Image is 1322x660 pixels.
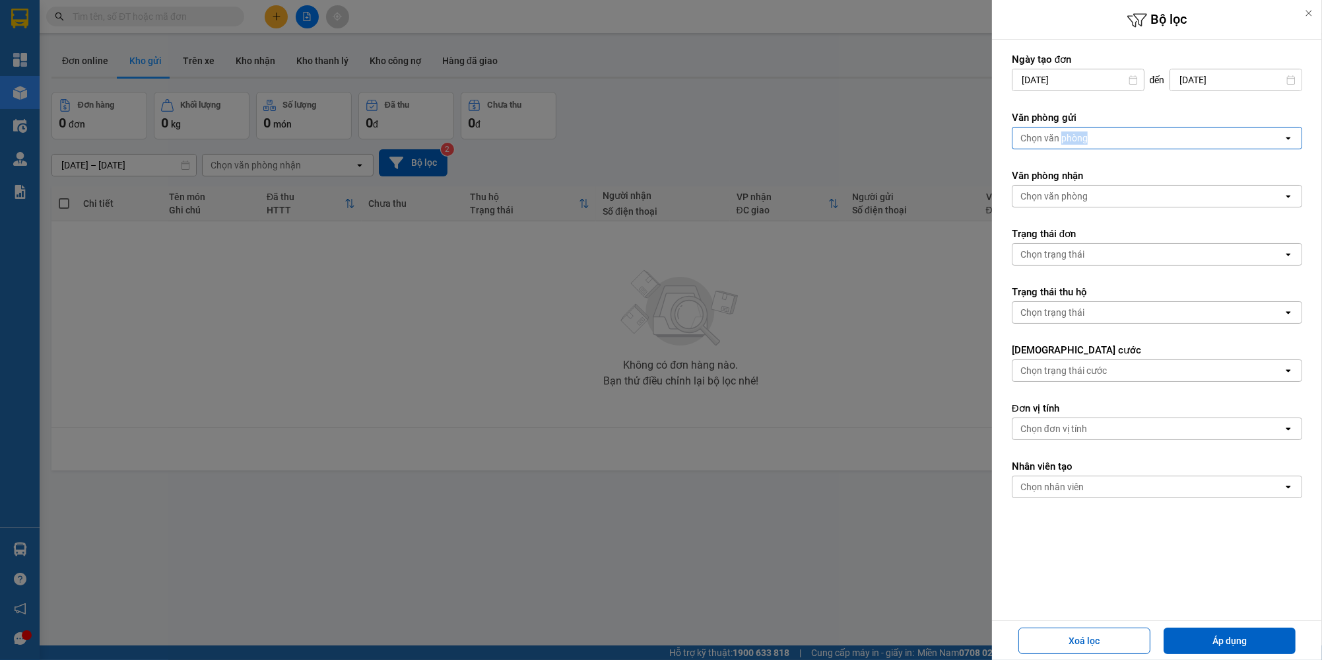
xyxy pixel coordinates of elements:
input: Select a date. [1012,69,1144,91]
div: Chọn đơn vị tính [1020,422,1087,435]
label: Đơn vị tính [1012,402,1302,415]
h6: Bộ lọc [992,10,1322,30]
button: Xoá lọc [1018,628,1150,654]
svg: open [1283,365,1294,376]
button: Áp dụng [1164,628,1296,654]
input: Select a date. [1170,69,1302,91]
svg: open [1283,191,1294,202]
svg: open [1283,133,1294,143]
svg: open [1283,423,1294,434]
span: đến [1150,73,1165,87]
label: Nhân viên tạo [1012,460,1302,473]
div: Chọn trạng thái [1020,306,1084,319]
svg: open [1283,249,1294,260]
label: Trạng thái thu hộ [1012,285,1302,299]
div: Chọn văn phòng [1020,131,1088,145]
label: Văn phòng nhận [1012,169,1302,182]
div: Chọn trạng thái cước [1020,364,1107,377]
label: Trạng thái đơn [1012,227,1302,240]
label: [DEMOGRAPHIC_DATA] cước [1012,344,1302,357]
label: Ngày tạo đơn [1012,53,1302,66]
svg: open [1283,307,1294,318]
svg: open [1283,482,1294,492]
div: Chọn trạng thái [1020,248,1084,261]
label: Văn phòng gửi [1012,111,1302,124]
div: Chọn nhân viên [1020,480,1084,494]
div: Chọn văn phòng [1020,190,1088,203]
